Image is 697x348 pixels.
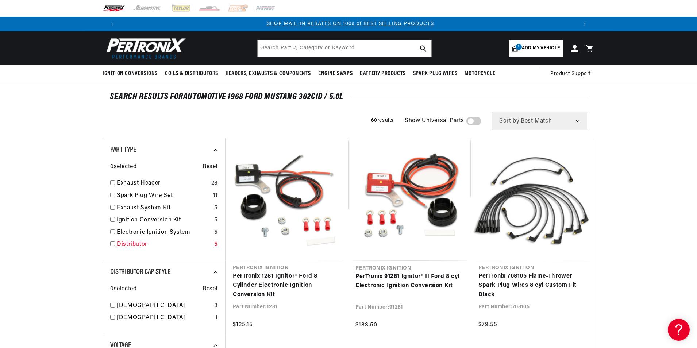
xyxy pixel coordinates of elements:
span: Battery Products [360,70,406,78]
div: 5 [214,204,218,213]
a: [DEMOGRAPHIC_DATA] [117,301,211,311]
summary: Engine Swaps [315,65,356,82]
span: Engine Swaps [318,70,353,78]
button: search button [415,40,431,57]
a: Ignition Conversion Kit [117,216,211,225]
span: 60 results [371,118,394,123]
a: PerTronix 1281 Ignitor® Ford 8 Cylinder Electronic Ignition Conversion Kit [233,272,341,300]
input: Search Part #, Category or Keyword [258,40,431,57]
select: Sort by [492,112,587,130]
span: Part Type [110,146,136,154]
summary: Motorcycle [461,65,499,82]
div: 11 [213,191,218,201]
a: PerTronix 91281 Ignitor® II Ford 8 cyl Electronic Ignition Conversion Kit [355,272,464,291]
a: Distributor [117,240,211,250]
span: 0 selected [110,162,136,172]
summary: Battery Products [356,65,409,82]
div: 2 of 3 [122,20,579,28]
a: Electronic Ignition System [117,228,211,237]
a: Exhaust System Kit [117,204,211,213]
div: Announcement [122,20,579,28]
div: 28 [211,179,218,188]
summary: Spark Plug Wires [409,65,461,82]
div: 5 [214,240,218,250]
span: Reset [203,285,218,294]
span: Ignition Conversions [103,70,158,78]
a: [DEMOGRAPHIC_DATA] [117,313,212,323]
span: Headers, Exhausts & Components [226,70,311,78]
div: 5 [214,228,218,237]
summary: Product Support [550,65,594,83]
div: SEARCH RESULTS FOR Automotive 1968 Ford Mustang 302cid / 5.0L [110,93,587,101]
summary: Coils & Distributors [161,65,222,82]
div: 1 [215,313,218,323]
span: Show Universal Parts [405,116,464,126]
span: Reset [203,162,218,172]
span: Coils & Distributors [165,70,218,78]
slideshow-component: Translation missing: en.sections.announcements.announcement_bar [84,17,613,31]
span: 0 selected [110,285,136,294]
span: Sort by [499,118,519,124]
summary: Ignition Conversions [103,65,161,82]
span: Add my vehicle [522,45,560,52]
summary: Headers, Exhausts & Components [222,65,315,82]
div: 3 [214,301,218,311]
button: Translation missing: en.sections.announcements.next_announcement [577,17,592,31]
a: Spark Plug Wire Set [117,191,210,201]
div: 5 [214,216,218,225]
a: SHOP MAIL-IN REBATES ON 100s of BEST SELLING PRODUCTS [267,21,434,27]
span: Distributor Cap Style [110,268,171,276]
img: Pertronix [103,36,186,61]
a: PerTronix 708105 Flame-Thrower Spark Plug Wires 8 cyl Custom Fit Black [478,272,586,300]
span: Motorcycle [465,70,495,78]
span: Product Support [550,70,591,78]
button: Translation missing: en.sections.announcements.previous_announcement [105,17,120,31]
a: 1Add my vehicle [509,40,563,57]
a: Exhaust Header [117,179,208,188]
span: Spark Plug Wires [413,70,458,78]
span: 1 [516,44,522,50]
